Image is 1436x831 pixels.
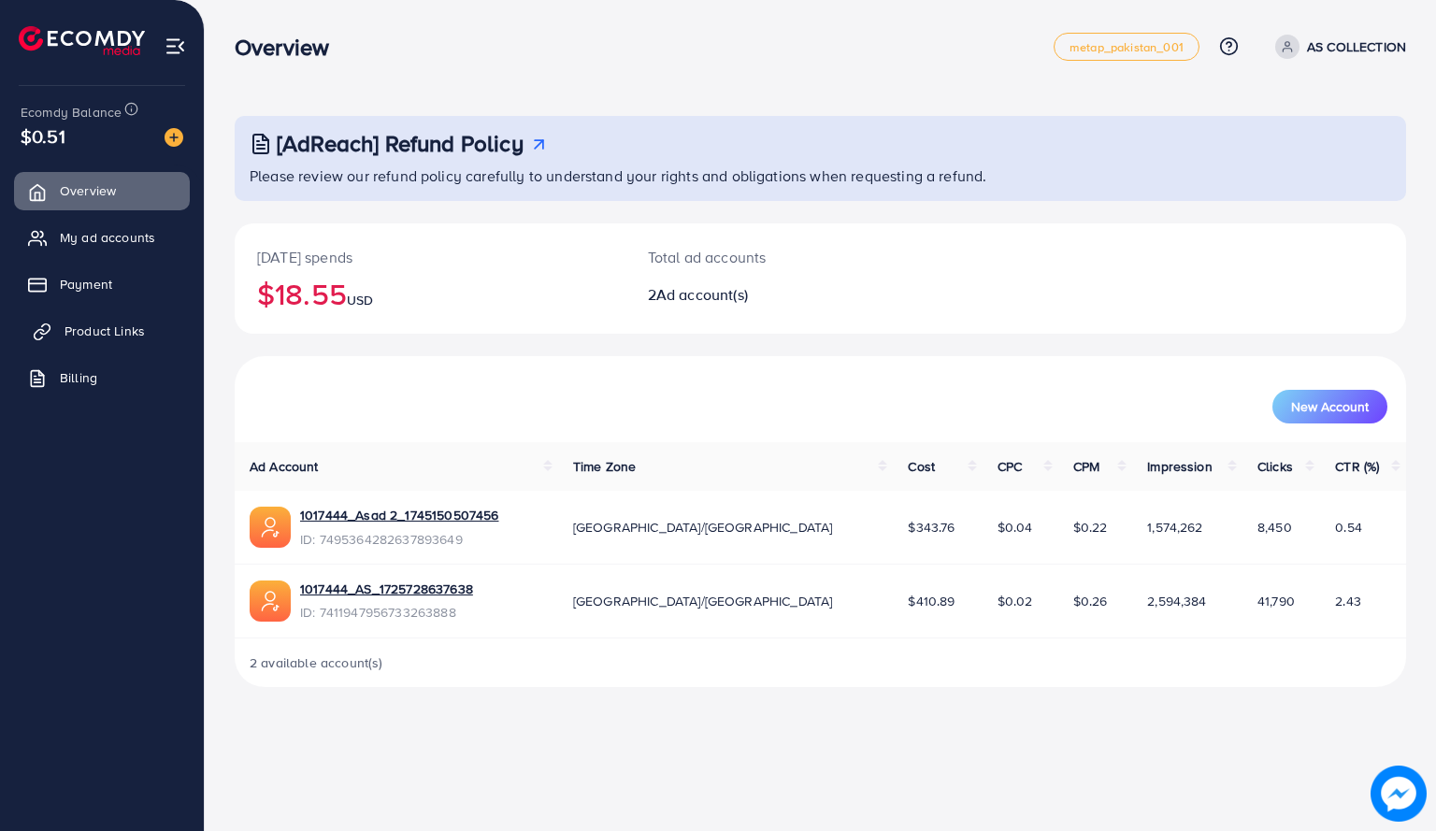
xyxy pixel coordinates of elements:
span: Payment [60,275,112,294]
button: New Account [1272,390,1387,423]
span: $0.51 [21,122,65,150]
a: Billing [14,359,190,396]
span: Ecomdy Balance [21,103,122,122]
h2: 2 [648,286,896,304]
span: $0.04 [998,518,1033,537]
p: [DATE] spends [257,246,603,268]
span: New Account [1291,400,1369,413]
span: Ad Account [250,457,319,476]
span: My ad accounts [60,228,155,247]
h3: [AdReach] Refund Policy [277,130,524,157]
a: 1017444_Asad 2_1745150507456 [300,506,498,524]
span: 41,790 [1257,592,1295,610]
span: CTR (%) [1335,457,1379,476]
span: Impression [1147,457,1213,476]
a: My ad accounts [14,219,190,256]
span: 2 available account(s) [250,653,383,672]
span: [GEOGRAPHIC_DATA]/[GEOGRAPHIC_DATA] [573,592,833,610]
a: Product Links [14,312,190,350]
span: CPC [998,457,1022,476]
a: Payment [14,265,190,303]
span: $410.89 [908,592,955,610]
a: metap_pakistan_001 [1054,33,1199,61]
span: $0.02 [998,592,1033,610]
p: Please review our refund policy carefully to understand your rights and obligations when requesti... [250,165,1395,187]
p: AS COLLECTION [1307,36,1406,58]
span: Billing [60,368,97,387]
img: logo [19,26,145,55]
span: 2.43 [1335,592,1361,610]
img: menu [165,36,186,57]
span: [GEOGRAPHIC_DATA]/[GEOGRAPHIC_DATA] [573,518,833,537]
span: $0.22 [1073,518,1108,537]
a: Overview [14,172,190,209]
img: image [165,128,183,147]
span: $0.26 [1073,592,1108,610]
span: Time Zone [573,457,636,476]
img: ic-ads-acc.e4c84228.svg [250,507,291,548]
a: 1017444_AS_1725728637638 [300,580,473,598]
span: metap_pakistan_001 [1070,41,1184,53]
span: CPM [1073,457,1099,476]
img: image [1371,767,1426,821]
span: Ad account(s) [656,284,748,305]
span: 1,574,262 [1147,518,1202,537]
span: Clicks [1257,457,1293,476]
span: Product Links [65,322,145,340]
span: ID: 7411947956733263888 [300,603,473,622]
span: Cost [908,457,935,476]
span: ID: 7495364282637893649 [300,530,498,549]
a: AS COLLECTION [1268,35,1406,59]
span: Overview [60,181,116,200]
span: USD [347,291,373,309]
span: $343.76 [908,518,955,537]
h2: $18.55 [257,276,603,311]
span: 8,450 [1257,518,1292,537]
span: 2,594,384 [1147,592,1206,610]
span: 0.54 [1335,518,1362,537]
img: ic-ads-acc.e4c84228.svg [250,580,291,622]
h3: Overview [235,34,344,61]
p: Total ad accounts [648,246,896,268]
